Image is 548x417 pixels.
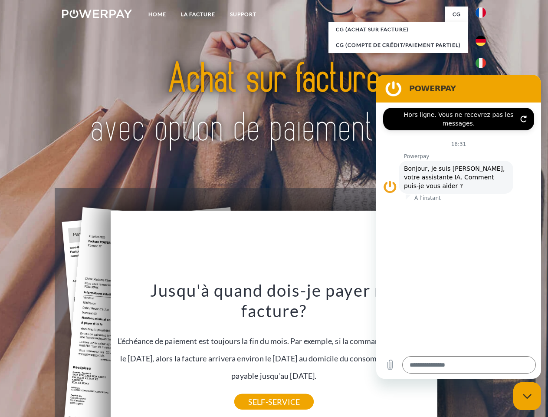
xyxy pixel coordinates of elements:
[83,42,465,166] img: title-powerpay_fr.svg
[476,58,486,68] img: it
[174,7,223,22] a: LA FACTURE
[116,280,433,402] div: L'échéance de paiement est toujours la fin du mois. Par exemple, si la commande a été passée le [...
[328,37,468,53] a: CG (Compte de crédit/paiement partiel)
[223,7,264,22] a: Support
[476,7,486,18] img: fr
[445,7,468,22] a: CG
[116,280,433,321] h3: Jusqu'à quand dois-je payer ma facture?
[476,36,486,46] img: de
[141,7,174,22] a: Home
[234,394,314,410] a: SELF-SERVICE
[513,382,541,410] iframe: Bouton de lancement de la fenêtre de messagerie, conversation en cours
[62,10,132,18] img: logo-powerpay-white.svg
[328,22,468,37] a: CG (achat sur facture)
[376,75,541,379] iframe: Fenêtre de messagerie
